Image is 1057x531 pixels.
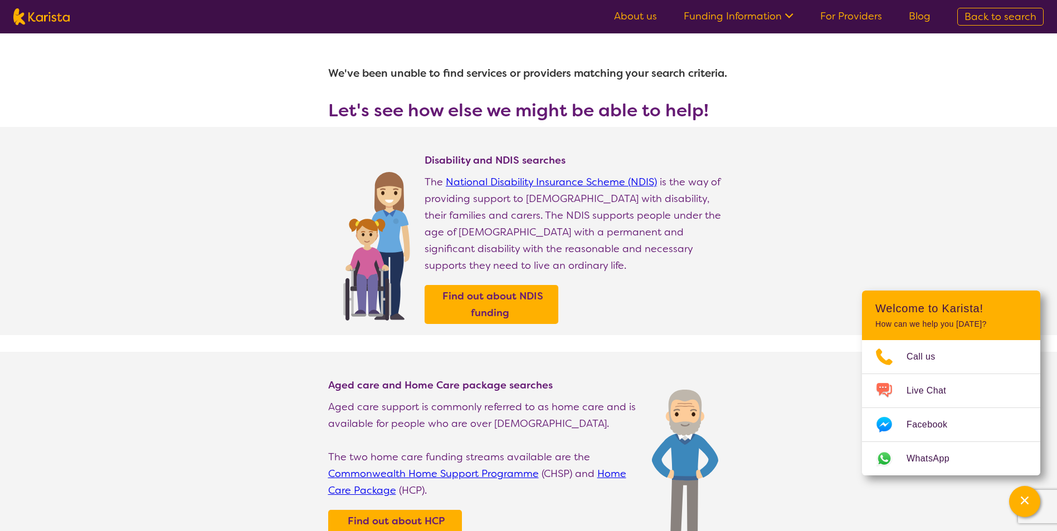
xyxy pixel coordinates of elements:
h2: Welcome to Karista! [875,302,1027,315]
span: Call us [907,348,949,365]
a: Funding Information [684,9,793,23]
h4: Disability and NDIS searches [425,154,729,167]
span: WhatsApp [907,450,963,467]
p: The is the way of providing support to [DEMOGRAPHIC_DATA] with disability, their families and car... [425,174,729,274]
a: Back to search [957,8,1044,26]
p: How can we help you [DATE]? [875,319,1027,329]
span: Back to search [965,10,1036,23]
ul: Choose channel [862,340,1040,475]
a: National Disability Insurance Scheme (NDIS) [446,175,657,189]
h4: Aged care and Home Care package searches [328,378,641,392]
a: Web link opens in a new tab. [862,442,1040,475]
b: Find out about NDIS funding [442,289,543,319]
button: Channel Menu [1009,486,1040,517]
p: The two home care funding streams available are the (CHSP) and (HCP). [328,449,641,499]
a: About us [614,9,657,23]
h3: Let's see how else we might be able to help! [328,100,729,120]
p: Aged care support is commonly referred to as home care and is available for people who are over [... [328,399,641,432]
img: Find NDIS and Disability services and providers [339,165,413,321]
span: Live Chat [907,382,959,399]
span: Facebook [907,416,961,433]
a: Find out about NDIS funding [427,288,556,321]
div: Channel Menu [862,291,1040,475]
a: Commonwealth Home Support Programme [328,467,539,480]
a: For Providers [820,9,882,23]
a: Blog [909,9,931,23]
h1: We've been unable to find services or providers matching your search criteria. [328,60,729,87]
img: Karista logo [13,8,70,25]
